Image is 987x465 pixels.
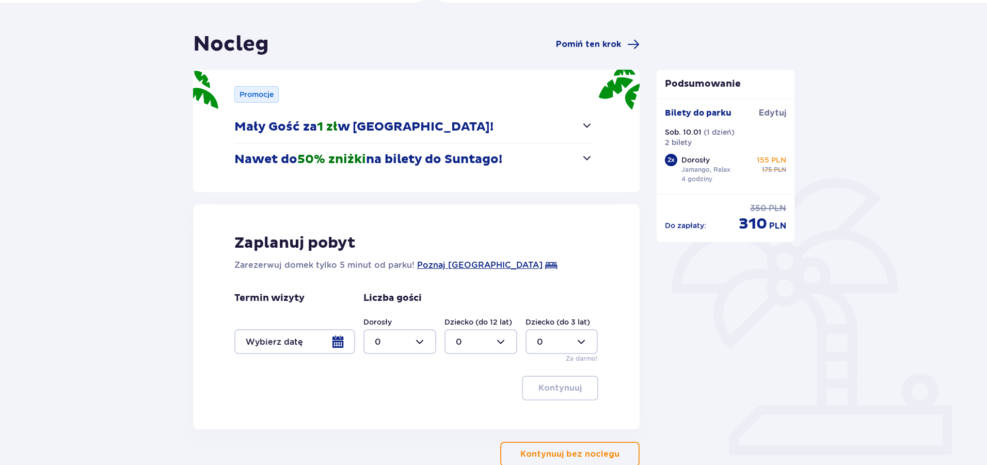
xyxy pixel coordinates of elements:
button: Nawet do50% zniżkina bilety do Suntago! [234,143,593,175]
label: Dziecko (do 12 lat) [444,317,512,327]
p: Promocje [240,89,274,100]
button: Kontynuuj [522,376,598,400]
label: Dziecko (do 3 lat) [526,317,590,327]
span: 1 zł [317,119,338,135]
p: Podsumowanie [657,78,795,90]
span: 310 [739,214,767,234]
span: 350 [750,203,767,214]
a: Poznaj [GEOGRAPHIC_DATA] [417,259,543,271]
p: 2 bilety [665,137,692,148]
h1: Nocleg [193,31,269,57]
p: Kontynuuj [538,382,582,394]
p: 4 godziny [681,174,712,184]
p: Mały Gość za w [GEOGRAPHIC_DATA]! [234,119,494,135]
p: Za darmo! [566,354,598,363]
p: ( 1 dzień ) [704,127,735,137]
p: Liczba gości [363,292,422,304]
span: PLN [774,165,786,174]
p: Zarezerwuj domek tylko 5 minut od parku! [234,259,415,271]
p: Sob. 10.01 [665,127,702,137]
span: Edytuj [759,107,786,119]
p: Nawet do na bilety do Suntago! [234,152,502,167]
label: Dorosły [363,317,392,327]
p: 155 PLN [757,155,786,165]
p: Bilety do parku [665,107,731,119]
p: Do zapłaty : [665,220,706,231]
p: Dorosły [681,155,710,165]
p: Zaplanuj pobyt [234,233,356,253]
span: Pomiń ten krok [556,39,621,50]
span: 50% zniżki [297,152,366,167]
span: 175 [762,165,772,174]
a: Pomiń ten krok [556,38,640,51]
div: 2 x [665,154,677,166]
p: Termin wizyty [234,292,305,304]
p: Kontynuuj bez noclegu [520,448,619,460]
span: PLN [769,203,786,214]
button: Mały Gość za1 złw [GEOGRAPHIC_DATA]! [234,111,593,143]
span: PLN [769,220,786,232]
p: Jamango, Relax [681,165,730,174]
